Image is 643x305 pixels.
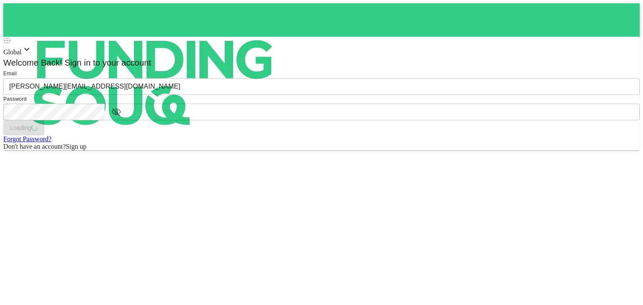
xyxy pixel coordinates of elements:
[3,135,51,142] a: Forgot Password?
[3,96,27,102] span: Password
[3,3,640,37] a: logo
[3,58,62,67] span: Welcome Back!
[3,78,640,95] input: email
[66,143,86,150] span: Sign up
[3,143,66,150] span: Don't have an account?
[3,44,640,56] div: Global
[3,3,305,162] img: logo
[62,58,152,67] span: Sign in to your account
[3,71,17,76] span: Email
[3,104,105,120] input: password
